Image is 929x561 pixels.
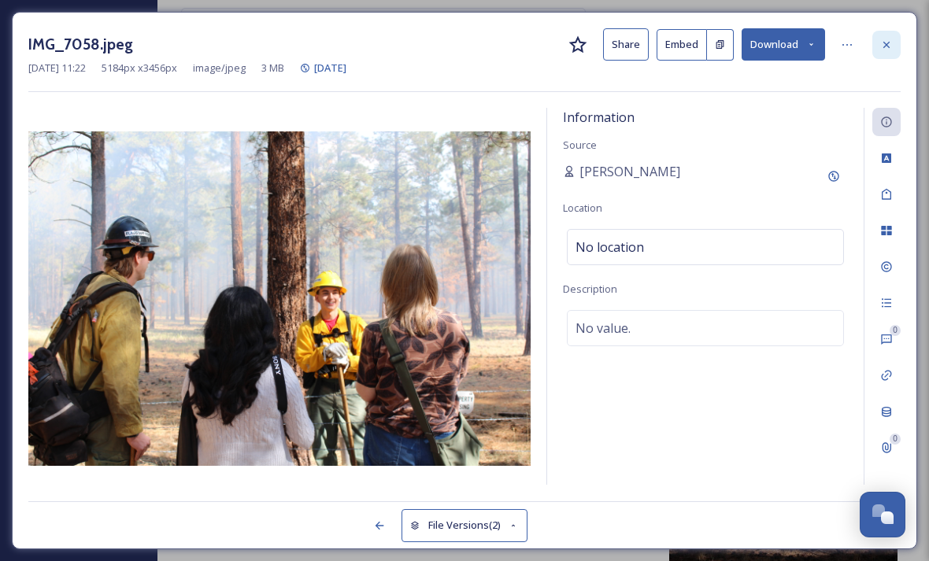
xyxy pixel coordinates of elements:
[402,509,527,541] button: File Versions(2)
[28,61,86,76] span: [DATE] 11:22
[261,61,284,76] span: 3 MB
[28,131,531,466] img: IMG_7058.jpeg
[890,325,901,336] div: 0
[890,434,901,445] div: 0
[193,61,246,76] span: image/jpeg
[576,238,644,257] span: No location
[576,319,631,338] span: No value.
[860,492,905,537] button: Open Chat
[603,28,649,61] button: Share
[579,162,680,181] span: [PERSON_NAME]
[563,109,635,126] span: Information
[742,28,825,61] button: Download
[314,61,346,75] span: [DATE]
[657,29,707,61] button: Embed
[563,138,597,152] span: Source
[28,33,133,56] h3: IMG_7058.jpeg
[563,201,602,215] span: Location
[563,282,617,296] span: Description
[102,61,177,76] span: 5184 px x 3456 px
